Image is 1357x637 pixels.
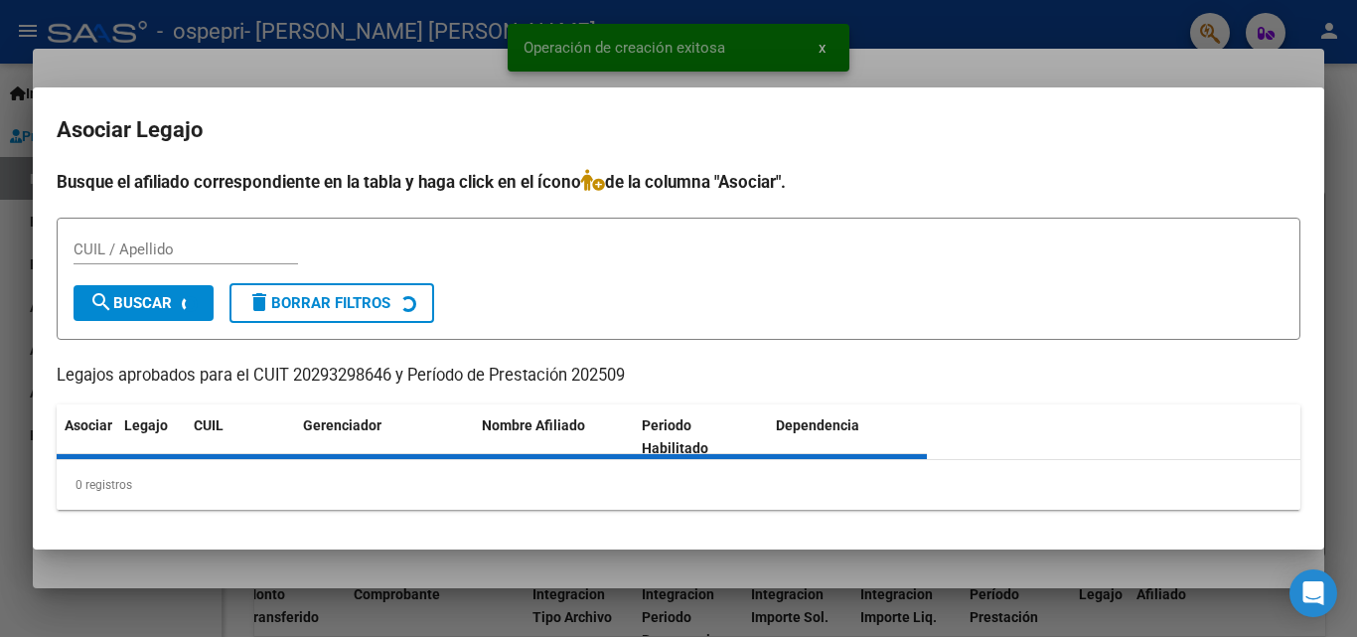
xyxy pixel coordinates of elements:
[57,364,1300,389] p: Legajos aprobados para el CUIT 20293298646 y Período de Prestación 202509
[247,294,390,312] span: Borrar Filtros
[247,290,271,314] mat-icon: delete
[1289,569,1337,617] div: Open Intercom Messenger
[295,404,474,470] datatable-header-cell: Gerenciador
[65,417,112,433] span: Asociar
[57,111,1300,149] h2: Asociar Legajo
[186,404,295,470] datatable-header-cell: CUIL
[474,404,634,470] datatable-header-cell: Nombre Afiliado
[303,417,381,433] span: Gerenciador
[57,404,116,470] datatable-header-cell: Asociar
[229,283,434,323] button: Borrar Filtros
[194,417,224,433] span: CUIL
[634,404,768,470] datatable-header-cell: Periodo Habilitado
[89,290,113,314] mat-icon: search
[124,417,168,433] span: Legajo
[642,417,708,456] span: Periodo Habilitado
[116,404,186,470] datatable-header-cell: Legajo
[776,417,859,433] span: Dependencia
[768,404,928,470] datatable-header-cell: Dependencia
[57,460,1300,510] div: 0 registros
[57,169,1300,195] h4: Busque el afiliado correspondiente en la tabla y haga click en el ícono de la columna "Asociar".
[74,285,214,321] button: Buscar
[482,417,585,433] span: Nombre Afiliado
[89,294,172,312] span: Buscar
